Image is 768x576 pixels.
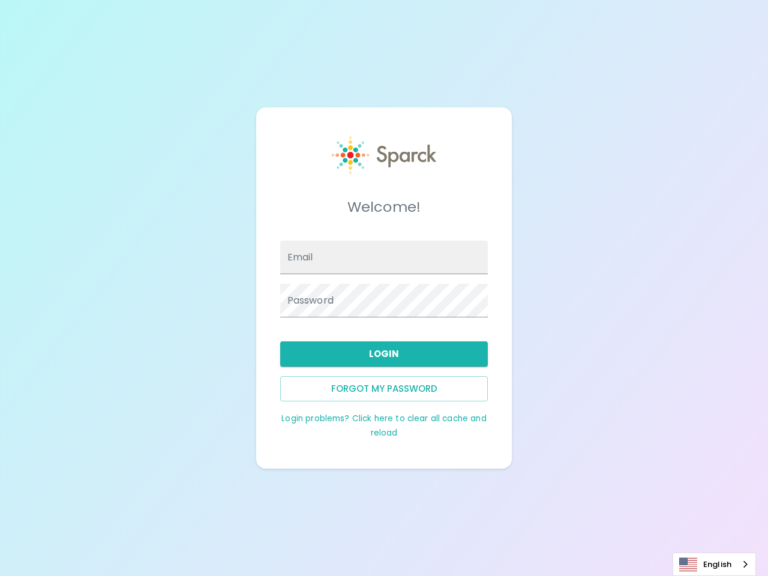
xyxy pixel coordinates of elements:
aside: Language selected: English [673,553,756,576]
a: Login problems? Click here to clear all cache and reload [281,413,486,439]
h5: Welcome! [280,197,488,217]
img: Sparck logo [332,136,436,174]
a: English [673,553,755,575]
button: Login [280,341,488,367]
div: Language [673,553,756,576]
button: Forgot my password [280,376,488,401]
